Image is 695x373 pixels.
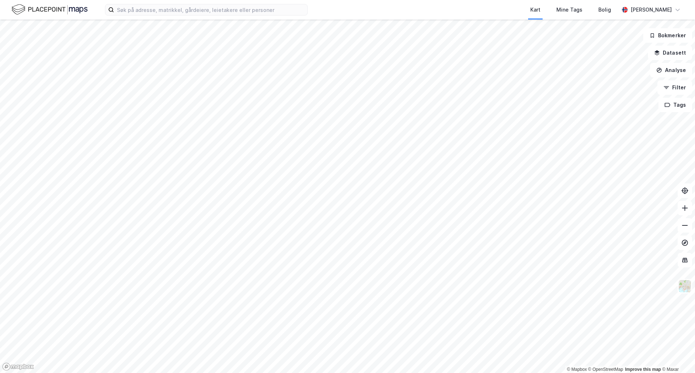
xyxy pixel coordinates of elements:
[598,5,611,14] div: Bolig
[659,338,695,373] div: Kontrollprogram for chat
[659,338,695,373] iframe: Chat Widget
[530,5,540,14] div: Kart
[631,5,672,14] div: [PERSON_NAME]
[556,5,582,14] div: Mine Tags
[678,279,692,293] img: Z
[567,367,587,372] a: Mapbox
[650,63,692,77] button: Analyse
[658,98,692,112] button: Tags
[648,46,692,60] button: Datasett
[625,367,661,372] a: Improve this map
[12,3,88,16] img: logo.f888ab2527a4732fd821a326f86c7f29.svg
[2,363,34,371] a: Mapbox homepage
[114,4,307,15] input: Søk på adresse, matrikkel, gårdeiere, leietakere eller personer
[588,367,623,372] a: OpenStreetMap
[643,28,692,43] button: Bokmerker
[657,80,692,95] button: Filter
